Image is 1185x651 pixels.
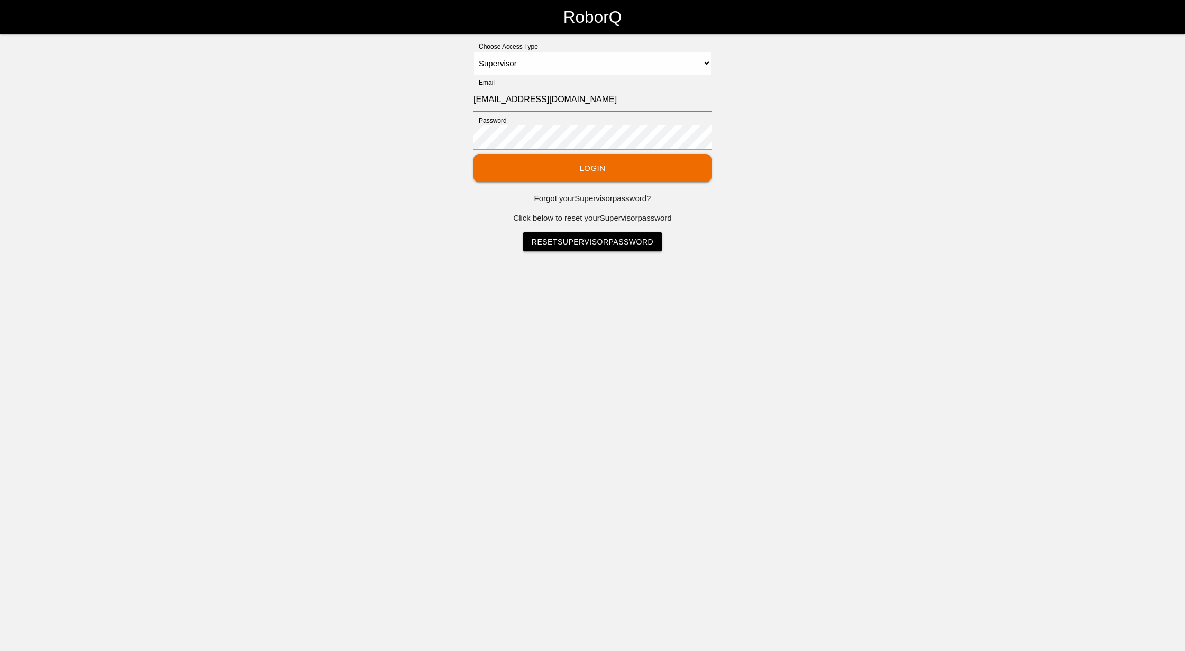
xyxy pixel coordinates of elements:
[473,193,712,205] p: Forgot your Supervisor password?
[473,42,538,51] label: Choose Access Type
[473,212,712,224] p: Click below to reset your Supervisor password
[523,232,662,251] a: ResetSupervisorPassword
[473,154,712,182] button: Login
[473,78,495,87] label: Email
[473,116,507,125] label: Password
